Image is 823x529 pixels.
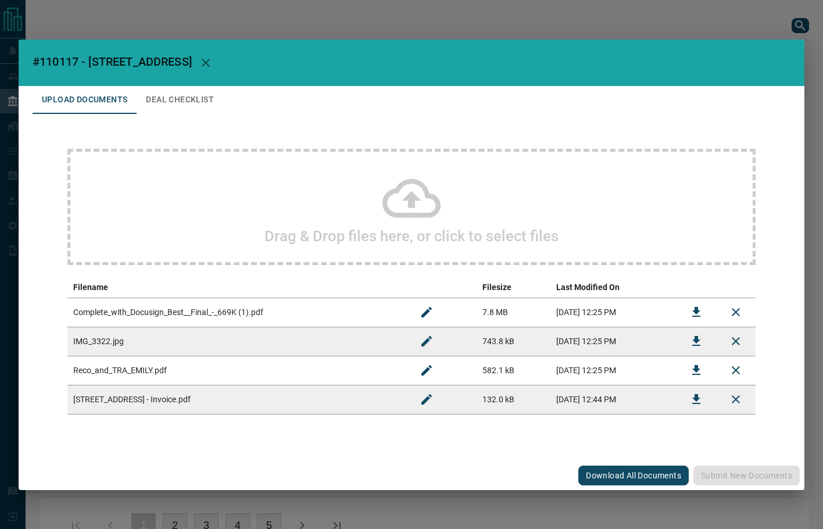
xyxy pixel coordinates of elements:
[550,298,677,327] td: [DATE] 12:25 PM
[413,356,441,384] button: Rename
[682,327,710,355] button: Download
[722,385,750,413] button: Remove File
[477,277,550,298] th: Filesize
[550,385,677,414] td: [DATE] 12:44 PM
[682,298,710,326] button: Download
[67,356,407,385] td: Reco_and_TRA_EMILY.pdf
[407,277,477,298] th: edit column
[550,327,677,356] td: [DATE] 12:25 PM
[67,327,407,356] td: IMG_3322.jpg
[477,356,550,385] td: 582.1 kB
[137,86,223,114] button: Deal Checklist
[722,327,750,355] button: Remove File
[67,149,756,265] div: Drag & Drop files here, or click to select files
[682,385,710,413] button: Download
[722,298,750,326] button: Remove File
[67,298,407,327] td: Complete_with_Docusign_Best__Final_-_669K (1).pdf
[477,327,550,356] td: 743.8 kB
[33,55,192,69] span: #110117 - [STREET_ADDRESS]
[67,385,407,414] td: [STREET_ADDRESS] - Invoice.pdf
[550,277,677,298] th: Last Modified On
[682,356,710,384] button: Download
[413,385,441,413] button: Rename
[677,277,716,298] th: download action column
[578,466,689,485] button: Download All Documents
[716,277,756,298] th: delete file action column
[413,298,441,326] button: Rename
[477,298,550,327] td: 7.8 MB
[413,327,441,355] button: Rename
[477,385,550,414] td: 132.0 kB
[550,356,677,385] td: [DATE] 12:25 PM
[33,86,137,114] button: Upload Documents
[67,277,407,298] th: Filename
[722,356,750,384] button: Remove File
[264,227,559,245] h2: Drag & Drop files here, or click to select files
